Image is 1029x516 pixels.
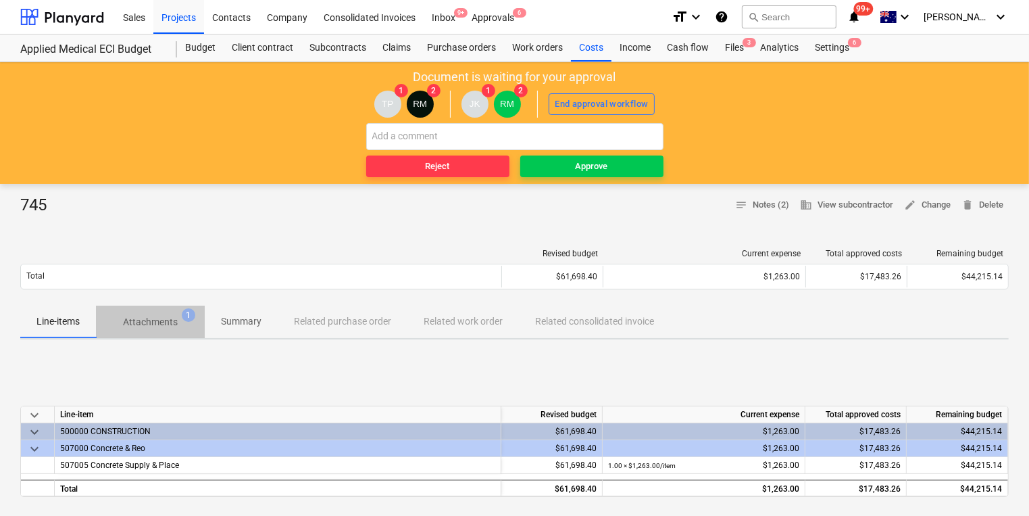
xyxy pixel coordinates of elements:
[611,34,659,62] a: Income
[603,406,805,423] div: Current expense
[501,479,603,496] div: $61,698.40
[907,440,1008,457] div: $44,215.14
[576,159,608,174] div: Approve
[374,91,401,118] div: Tejas Pawar
[608,423,799,440] div: $1,263.00
[501,266,603,287] div: $61,698.40
[366,156,509,177] button: Reject
[742,5,836,28] button: Search
[20,43,161,57] div: Applied Medical ECI Budget
[688,9,704,25] i: keyboard_arrow_down
[177,34,224,62] a: Budget
[26,407,43,423] span: keyboard_arrow_down
[608,440,799,457] div: $1,263.00
[301,34,374,62] a: Subcontracts
[224,34,301,62] a: Client contract
[36,314,80,329] p: Line-items
[513,8,526,18] span: 6
[659,34,717,62] a: Cash flow
[807,34,857,62] a: Settings6
[55,479,501,496] div: Total
[608,462,676,469] small: 1.00 × $1,263.00 / item
[454,8,468,18] span: 9+
[26,441,43,457] span: keyboard_arrow_down
[608,457,799,474] div: $1,263.00
[961,197,1003,213] span: Delete
[897,9,913,25] i: keyboard_arrow_down
[800,197,893,213] span: View subcontractor
[907,423,1008,440] div: $44,215.14
[507,249,598,258] div: Revised budget
[500,99,514,109] span: RM
[961,451,1029,516] iframe: Chat Widget
[520,156,663,177] button: Approve
[848,38,861,47] span: 6
[805,406,907,423] div: Total approved costs
[913,249,1003,258] div: Remaining budget
[60,440,495,456] div: 507000 Concrete & Reo
[221,314,261,329] p: Summary
[514,84,528,97] span: 2
[907,479,1008,496] div: $44,215.14
[470,99,480,109] span: JK
[501,423,603,440] div: $61,698.40
[795,195,899,216] button: View subcontractor
[571,34,611,62] a: Costs
[482,84,495,97] span: 1
[501,406,603,423] div: Revised budget
[899,195,956,216] button: Change
[426,159,450,174] div: Reject
[60,461,179,470] span: 507005 Concrete Supply & Place
[717,34,752,62] div: Files
[715,9,728,25] i: Knowledge base
[413,69,616,85] p: Document is waiting for your approval
[854,2,874,16] span: 99+
[907,406,1008,423] div: Remaining budget
[504,34,571,62] a: Work orders
[501,440,603,457] div: $61,698.40
[501,457,603,474] div: $61,698.40
[961,272,1003,281] span: $44,215.14
[182,308,195,322] span: 1
[461,91,488,118] div: John Keane
[961,199,974,211] span: delete
[735,199,747,211] span: notes
[800,199,812,211] span: business
[382,99,393,109] span: TP
[807,34,857,62] div: Settings
[735,197,789,213] span: Notes (2)
[413,99,427,109] span: RM
[366,123,663,150] input: Add a comment
[743,38,756,47] span: 3
[924,11,991,22] span: [PERSON_NAME]
[395,84,408,97] span: 1
[374,34,419,62] a: Claims
[752,34,807,62] a: Analytics
[407,91,434,118] div: Rowan MacDonald
[494,91,521,118] div: Rowan MacDonald
[847,9,861,25] i: notifications
[26,271,45,282] p: Total
[730,195,795,216] button: Notes (2)
[419,34,504,62] a: Purchase orders
[904,197,951,213] span: Change
[60,423,495,440] div: 500000 CONSTRUCTION
[20,195,57,216] div: 745
[805,423,907,440] div: $17,483.26
[555,97,649,112] div: End approval workflow
[748,11,759,22] span: search
[811,249,902,258] div: Total approved costs
[956,195,1009,216] button: Delete
[123,315,178,329] p: Attachments
[961,461,1002,470] span: $44,215.14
